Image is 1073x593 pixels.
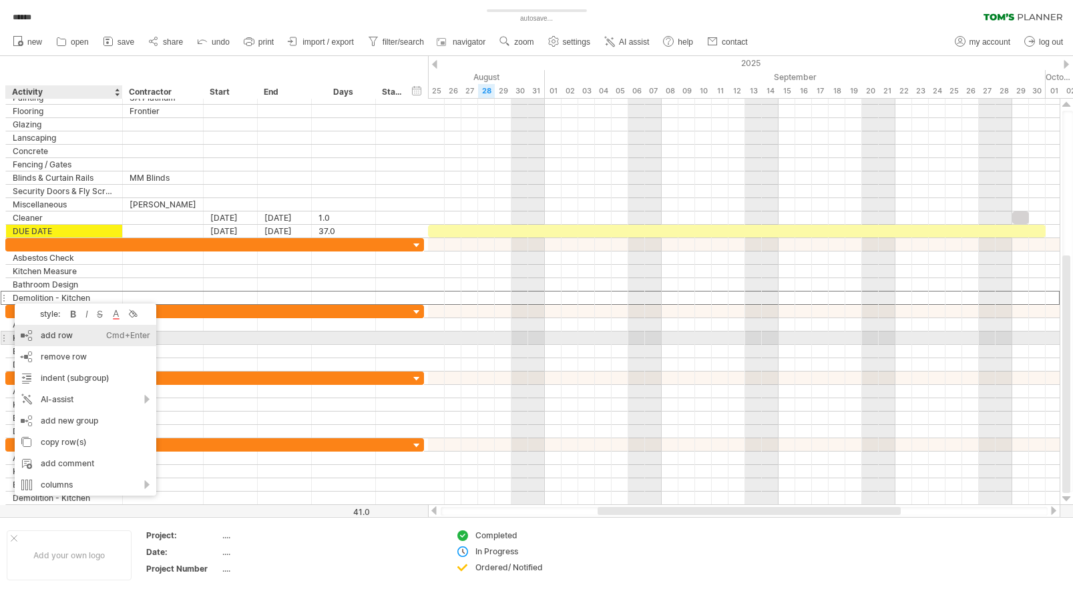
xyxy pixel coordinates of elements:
[578,84,595,98] div: Wednesday, 3 September 2025
[13,478,116,491] div: Bathroom Design
[13,358,116,371] div: Demolition - Kitchen
[945,84,962,98] div: Thursday, 25 September 2025
[562,84,578,98] div: Tuesday, 2 September 2025
[645,84,662,98] div: Sunday, 7 September 2025
[678,84,695,98] div: Tuesday, 9 September 2025
[129,85,196,99] div: Contractor
[13,171,116,184] div: Blinds & Curtain Rails
[15,453,156,474] div: add comment
[41,352,87,362] span: remove row
[15,325,156,346] div: add row
[312,507,370,517] div: 41.0
[118,37,134,47] span: save
[979,84,996,98] div: Saturday, 27 September 2025
[12,85,115,99] div: Activity
[365,33,428,51] a: filter/search
[745,84,762,98] div: Saturday, 13 September 2025
[612,84,628,98] div: Friday, 5 September 2025
[13,345,116,358] div: Bathroom Design
[1046,84,1062,98] div: Wednesday, 1 October 2025
[15,474,156,496] div: columns
[1029,84,1046,98] div: Tuesday, 30 September 2025
[13,211,116,224] div: Cleaner
[13,291,116,304] div: Demolition - Kitchen
[13,492,116,504] div: Demolition - Kitchen
[258,225,312,237] div: [DATE]
[595,84,612,98] div: Thursday, 4 September 2025
[601,33,653,51] a: AI assist
[545,84,562,98] div: Monday, 1 September 2025
[15,389,156,410] div: AI-assist
[318,225,369,237] div: 37.0
[13,131,116,144] div: Lanscaping
[475,546,548,557] div: In Progress
[563,37,590,47] span: settings
[264,85,304,99] div: End
[53,33,93,51] a: open
[912,84,929,98] div: Tuesday, 23 September 2025
[13,332,116,344] div: Kitchen Measure
[382,85,402,99] div: Status
[146,563,220,574] div: Project Number
[929,84,945,98] div: Wednesday, 24 September 2025
[258,211,312,224] div: [DATE]
[475,530,548,541] div: Completed
[829,84,845,98] div: Thursday, 18 September 2025
[13,105,116,117] div: Flooring
[779,84,795,98] div: Monday, 15 September 2025
[163,37,183,47] span: share
[210,85,250,99] div: Start
[1039,37,1063,47] span: log out
[970,37,1010,47] span: my account
[895,84,912,98] div: Monday, 22 September 2025
[20,309,67,319] div: style:
[130,198,196,211] div: [PERSON_NAME]
[9,33,46,51] a: new
[318,211,369,224] div: 1.0
[13,251,116,264] div: Asbestos Check
[514,37,533,47] span: zoom
[13,465,116,478] div: Kitchen Measure
[496,33,538,51] a: zoom
[628,84,645,98] div: Saturday, 6 September 2025
[258,37,274,47] span: print
[13,398,116,411] div: Kitchen Measure
[662,84,678,98] div: Monday, 8 September 2025
[222,563,335,574] div: ....
[845,84,862,98] div: Friday, 19 September 2025
[284,33,358,51] a: import / export
[302,37,354,47] span: import / export
[13,385,116,398] div: Asbestos Check
[678,37,693,47] span: help
[13,278,116,291] div: Bathroom Design
[528,84,545,98] div: Sunday, 31 August 2025
[728,84,745,98] div: Friday, 12 September 2025
[495,84,511,98] div: Friday, 29 August 2025
[222,546,335,558] div: ....
[15,368,156,389] div: indent (subgroup)
[13,225,116,237] div: DUE DATE
[194,33,234,51] a: undo
[463,13,610,24] div: autosave...
[812,84,829,98] div: Wednesday, 17 September 2025
[15,410,156,432] div: add new group
[695,84,712,98] div: Wednesday, 10 September 2025
[996,84,1012,98] div: Sunday, 28 September 2025
[240,33,278,51] a: print
[951,33,1014,51] a: my account
[13,425,116,438] div: Demolition - Kitchen
[13,412,116,424] div: Bathroom Design
[106,325,150,346] div: Cmd+Enter
[1012,84,1029,98] div: Monday, 29 September 2025
[13,118,116,131] div: Glazing
[660,33,697,51] a: help
[7,530,132,580] div: Add your own logo
[13,265,116,277] div: Kitchen Measure
[704,33,752,51] a: contact
[311,85,375,99] div: Days
[99,33,138,51] a: save
[1021,33,1067,51] a: log out
[27,37,42,47] span: new
[619,37,649,47] span: AI assist
[762,84,779,98] div: Sunday, 14 September 2025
